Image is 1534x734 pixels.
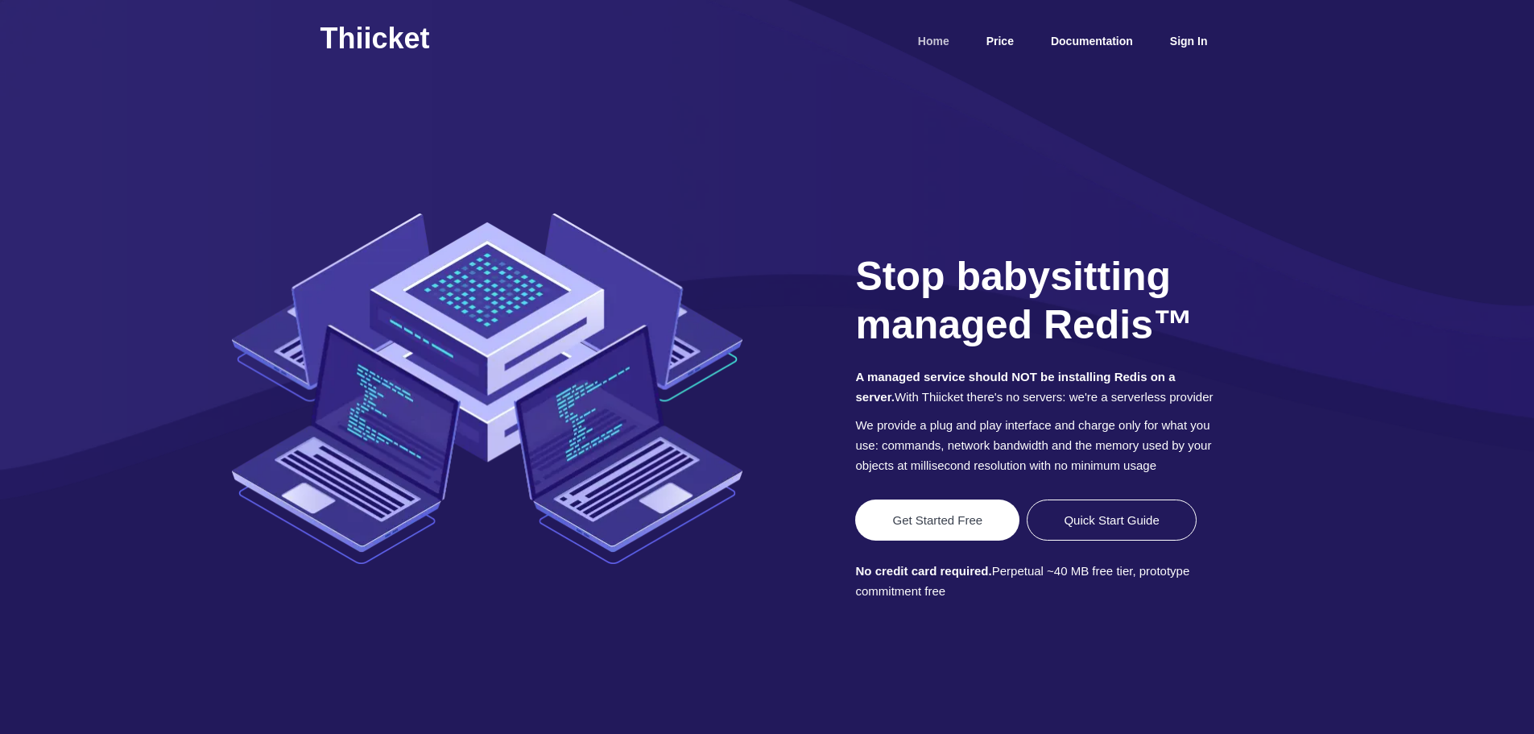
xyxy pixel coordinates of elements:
strong: No credit card required. [855,564,991,578]
span: Perpetual ~40 MB free tier, prototype commitment free [855,561,1214,601]
a: Sign In [1164,26,1214,57]
a: Documentation [1044,26,1139,57]
a: Thiicket [320,16,430,67]
p: We provide a plug and play interface and charge only for what you use: commands, network bandwidt... [855,415,1214,475]
a: Quick Start Guide [1027,500,1196,541]
h2: Thiicket [320,20,430,56]
a: Price [980,26,1020,57]
a: Get Started Free [855,500,1019,541]
strong: A managed service should NOT be installing Redis on a server. [855,370,1175,404]
h1: Stop babysitting managed Redis™ [855,252,1214,349]
p: With Thiicket there's no servers: we're a serverless provider [855,367,1214,407]
a: Home [912,26,956,57]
